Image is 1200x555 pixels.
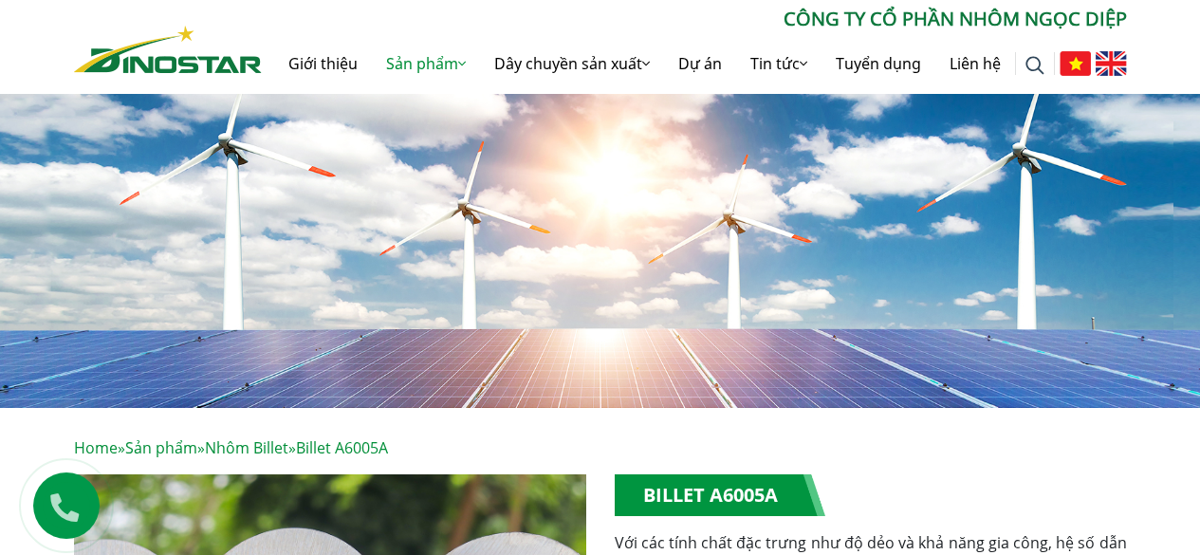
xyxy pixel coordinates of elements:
[822,33,935,94] a: Tuyển dụng
[1096,51,1127,76] img: English
[615,474,825,516] h1: Billet A6005A
[664,33,736,94] a: Dự án
[74,437,388,458] span: » » »
[274,33,372,94] a: Giới thiệu
[1060,51,1091,76] img: Tiếng Việt
[74,437,118,458] a: Home
[480,33,664,94] a: Dây chuyền sản xuất
[262,5,1127,33] p: CÔNG TY CỔ PHẦN NHÔM NGỌC DIỆP
[736,33,822,94] a: Tin tức
[125,437,197,458] a: Sản phẩm
[205,437,288,458] a: Nhôm Billet
[74,26,262,73] img: Nhôm Dinostar
[296,437,388,458] span: Billet A6005A
[935,33,1015,94] a: Liên hệ
[372,33,480,94] a: Sản phẩm
[1025,56,1044,75] img: search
